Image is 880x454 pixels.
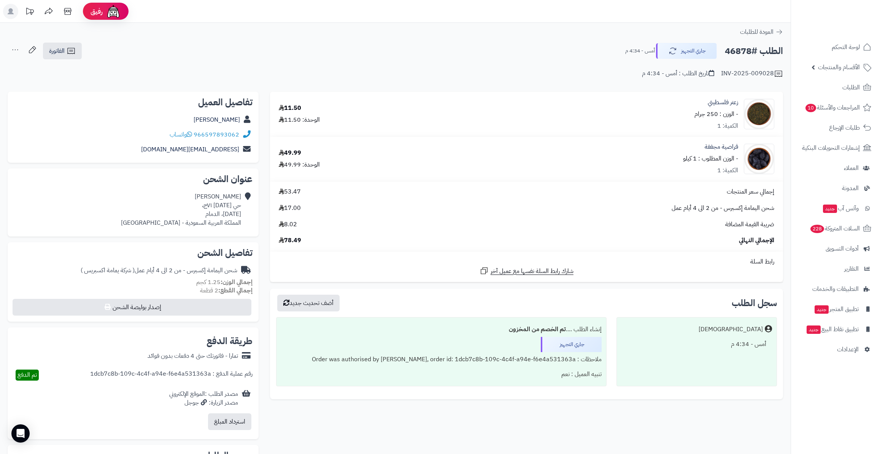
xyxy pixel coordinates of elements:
[106,4,121,19] img: ai-face.png
[796,98,875,117] a: المراجعات والأسئلة10
[279,187,301,196] span: 53.47
[807,325,821,334] span: جديد
[842,183,859,194] span: المدونة
[806,324,859,335] span: تطبيق نقاط البيع
[744,99,774,129] img: 1691854724-Zattar,%20Palestine-90x90.jpg
[796,340,875,359] a: الإعدادات
[656,43,717,59] button: جاري التجهيز
[708,98,738,107] a: زعتر فلسطيني
[796,260,875,278] a: التقارير
[170,130,192,139] a: واتساب
[725,220,774,229] span: ضريبة القيمة المضافة
[796,300,875,318] a: تطبيق المتجرجديد
[196,278,253,287] small: 1.25 كجم
[221,278,253,287] strong: إجمالي الوزن:
[279,204,301,213] span: 17.00
[717,166,738,175] div: الكمية: 1
[699,325,763,334] div: [DEMOGRAPHIC_DATA]
[17,370,37,379] span: تم الدفع
[805,104,816,112] span: 10
[810,223,860,234] span: السلات المتروكة
[683,154,738,163] small: - الوزن المطلوب : 1 كيلو
[810,225,824,233] span: 228
[14,98,253,107] h2: تفاصيل العميل
[43,43,82,59] a: الفاتورة
[13,299,251,316] button: إصدار بوليصة الشحن
[279,149,301,157] div: 49.99
[281,352,602,367] div: ملاحظات : Order was authorised by [PERSON_NAME], order id: 1dcb7c8b-109c-4c4f-a94e-f6e4a531363a
[14,248,253,257] h2: تفاصيل الشحن
[796,139,875,157] a: إشعارات التحويلات البنكية
[81,266,135,275] span: ( شركة يمامة اكسبريس )
[279,236,301,245] span: 78.49
[625,47,655,55] small: أمس - 4:34 م
[279,160,320,169] div: الوحدة: 49.99
[694,110,738,119] small: - الوزن : 250 جرام
[815,305,829,314] span: جديد
[281,367,602,382] div: تنبيه العميل : نعم
[732,298,777,308] h3: سجل الطلب
[717,122,738,130] div: الكمية: 1
[822,203,859,214] span: وآتس آب
[814,304,859,314] span: تطبيق المتجر
[14,175,253,184] h2: عنوان الشحن
[829,122,860,133] span: طلبات الإرجاع
[796,159,875,177] a: العملاء
[141,145,239,154] a: [EMAIL_ADDRESS][DOMAIN_NAME]
[828,6,873,22] img: logo-2.png
[206,337,253,346] h2: طريقة الدفع
[739,236,774,245] span: الإجمالي النهائي
[642,69,714,78] div: تاريخ الطلب : أمس - 4:34 م
[169,398,238,407] div: مصدر الزيارة: جوجل
[837,344,859,355] span: الإعدادات
[744,144,774,174] img: 1692468804-Dried%20Prunes-90x90.jpg
[279,220,297,229] span: 8.02
[194,115,240,124] a: [PERSON_NAME]
[796,119,875,137] a: طلبات الإرجاع
[823,205,837,213] span: جديد
[802,143,860,153] span: إشعارات التحويلات البنكية
[277,295,340,311] button: أضف تحديث جديد
[796,280,875,298] a: التطبيقات والخدمات
[842,82,860,93] span: الطلبات
[121,192,241,227] div: [PERSON_NAME] حي [DATE] ٧١ج، [DATE]، الدمام المملكة العربية السعودية - [GEOGRAPHIC_DATA]
[796,78,875,97] a: الطلبات
[812,284,859,294] span: التطبيقات والخدمات
[705,143,738,151] a: قراصية مجففة
[200,286,253,295] small: 2 قطعة
[90,370,253,381] div: رقم عملية الدفع : 1dcb7c8b-109c-4c4f-a94e-f6e4a531363a
[81,266,237,275] div: شحن اليمامة إكسبرس - من 2 الى 4 أيام عمل
[279,116,320,124] div: الوحدة: 11.50
[796,219,875,238] a: السلات المتروكة228
[218,286,253,295] strong: إجمالي القطع:
[281,322,602,337] div: إنشاء الطلب ....
[740,27,774,37] span: العودة للطلبات
[796,240,875,258] a: أدوات التسويق
[11,424,30,443] div: Open Intercom Messenger
[194,130,239,139] a: 966597893062
[148,352,238,360] div: تمارا - فاتورتك حتى 4 دفعات بدون فوائد
[480,266,573,276] a: شارك رابط السلة نفسها مع عميل آخر
[796,179,875,197] a: المدونة
[169,390,238,407] div: مصدر الطلب :الموقع الإلكتروني
[91,7,103,16] span: رفيق
[491,267,573,276] span: شارك رابط السلة نفسها مع عميل آخر
[832,42,860,52] span: لوحة التحكم
[727,187,774,196] span: إجمالي سعر المنتجات
[672,204,774,213] span: شحن اليمامة إكسبرس - من 2 الى 4 أيام عمل
[844,163,859,173] span: العملاء
[844,264,859,274] span: التقارير
[509,325,566,334] b: تم الخصم من المخزون
[805,102,860,113] span: المراجعات والأسئلة
[49,46,65,56] span: الفاتورة
[796,320,875,338] a: تطبيق نقاط البيعجديد
[818,62,860,73] span: الأقسام والمنتجات
[279,104,301,113] div: 11.50
[725,43,783,59] h2: الطلب #46878
[541,337,602,352] div: جاري التجهيز
[796,199,875,217] a: وآتس آبجديد
[740,27,783,37] a: العودة للطلبات
[721,69,783,78] div: INV-2025-009028
[621,337,772,352] div: أمس - 4:34 م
